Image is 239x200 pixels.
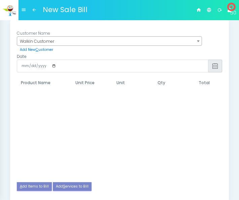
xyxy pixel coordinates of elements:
a: AddServices to Bill [53,182,92,191]
th: Unit Price [71,76,112,90]
label: Date [17,54,26,60]
th: Total [195,76,222,90]
span: New Sale Bill [43,2,88,14]
span: 50 [230,6,232,8]
img: homepage [3,4,16,18]
u: C [36,47,38,52]
a: Add Items to Bill [17,182,52,191]
u: A [20,184,22,189]
th: Qty [153,76,195,90]
span: Walkin Customer [17,37,202,46]
a: 50 [225,1,234,20]
th: Unit [112,76,153,90]
th: Product Name [17,76,71,90]
lable: Customer Name [17,30,50,36]
u: S [63,184,65,189]
a: Add NewCustomer [17,46,56,54]
span: Walkin Customer [17,36,202,46]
